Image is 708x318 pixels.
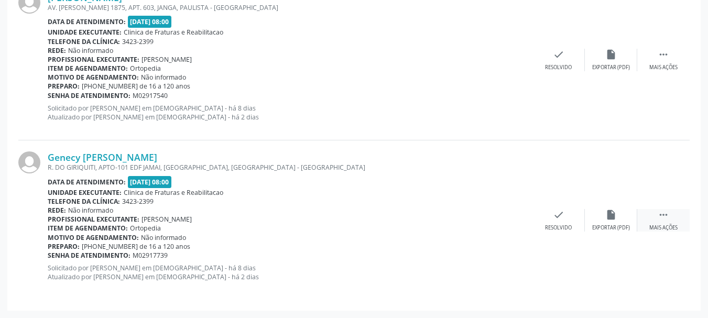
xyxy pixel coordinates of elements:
span: Não informado [68,46,113,55]
i:  [658,209,669,221]
span: Ortopedia [130,224,161,233]
img: img [18,151,40,173]
b: Item de agendamento: [48,64,128,73]
b: Data de atendimento: [48,178,126,187]
span: Não informado [68,206,113,215]
span: [PHONE_NUMBER] de 16 a 120 anos [82,82,190,91]
div: AV. [PERSON_NAME] 1875, APT. 603, JANGA, PAULISTA - [GEOGRAPHIC_DATA] [48,3,532,12]
div: Mais ações [649,224,678,232]
b: Motivo de agendamento: [48,73,139,82]
span: Ortopedia [130,64,161,73]
i:  [658,49,669,60]
span: [PERSON_NAME] [141,55,192,64]
b: Data de atendimento: [48,17,126,26]
p: Solicitado por [PERSON_NAME] em [DEMOGRAPHIC_DATA] - há 8 dias Atualizado por [PERSON_NAME] em [D... [48,104,532,122]
i: insert_drive_file [605,49,617,60]
b: Item de agendamento: [48,224,128,233]
b: Preparo: [48,242,80,251]
b: Rede: [48,206,66,215]
span: [DATE] 08:00 [128,16,172,28]
div: Resolvido [545,64,572,71]
i: check [553,209,564,221]
a: Genecy [PERSON_NAME] [48,151,157,163]
span: [PHONE_NUMBER] de 16 a 120 anos [82,242,190,251]
b: Profissional executante: [48,55,139,64]
b: Senha de atendimento: [48,251,130,260]
b: Unidade executante: [48,188,122,197]
span: Clinica de Fraturas e Reabilitacao [124,188,223,197]
span: M02917739 [133,251,168,260]
i: check [553,49,564,60]
span: Clinica de Fraturas e Reabilitacao [124,28,223,37]
div: Exportar (PDF) [592,224,630,232]
b: Unidade executante: [48,28,122,37]
div: Exportar (PDF) [592,64,630,71]
span: M02917540 [133,91,168,100]
span: Não informado [141,73,186,82]
div: R. DO GIRIQUITI, APTO-101 EDF JAMAI, [GEOGRAPHIC_DATA], [GEOGRAPHIC_DATA] - [GEOGRAPHIC_DATA] [48,163,532,172]
span: 3423-2399 [122,37,154,46]
b: Telefone da clínica: [48,37,120,46]
b: Profissional executante: [48,215,139,224]
span: [PERSON_NAME] [141,215,192,224]
b: Motivo de agendamento: [48,233,139,242]
b: Preparo: [48,82,80,91]
b: Senha de atendimento: [48,91,130,100]
span: [DATE] 08:00 [128,176,172,188]
div: Mais ações [649,64,678,71]
div: Resolvido [545,224,572,232]
i: insert_drive_file [605,209,617,221]
b: Telefone da clínica: [48,197,120,206]
p: Solicitado por [PERSON_NAME] em [DEMOGRAPHIC_DATA] - há 8 dias Atualizado por [PERSON_NAME] em [D... [48,264,532,281]
b: Rede: [48,46,66,55]
span: 3423-2399 [122,197,154,206]
span: Não informado [141,233,186,242]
